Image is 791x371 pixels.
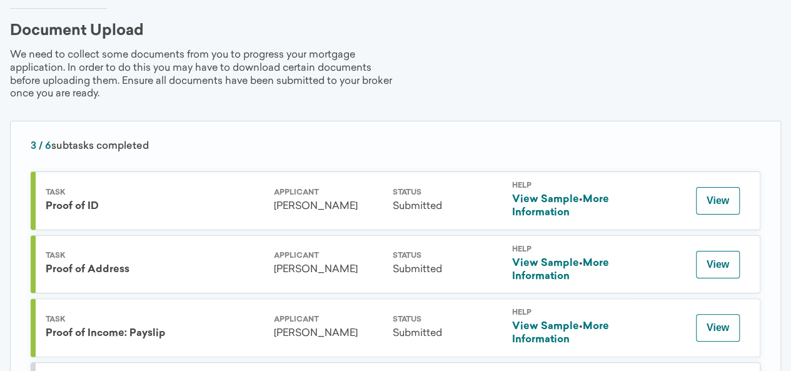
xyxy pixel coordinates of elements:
[274,327,383,340] div: [PERSON_NAME]
[696,187,740,215] button: View
[511,246,620,253] div: Help
[393,252,501,260] div: Status
[393,263,501,277] div: Submitted
[274,252,383,260] div: Applicant
[274,189,383,196] div: Applicant
[511,193,620,220] div: •
[393,189,501,196] div: Status
[393,316,501,323] div: Status
[46,327,264,340] div: Proof of Income: Payslip
[46,252,264,260] div: Task
[46,263,264,277] div: Proof of Address
[31,141,760,151] div: subtasks completed
[46,200,264,213] div: Proof of ID
[696,251,740,278] button: View
[696,314,740,342] button: View
[46,189,264,196] div: Task
[274,316,383,323] div: Applicant
[511,258,608,282] a: More Information
[511,322,578,332] a: View Sample
[393,327,501,340] div: Submitted
[10,24,144,39] div: Document Upload
[511,258,578,268] a: View Sample
[46,316,264,323] div: Task
[511,195,608,218] a: More Information
[511,320,620,347] div: •
[10,49,396,101] div: We need to collect some documents from you to progress your mortgage application. In order to do ...
[31,141,51,151] span: 3 / 6
[511,195,578,205] a: View Sample
[274,263,383,277] div: [PERSON_NAME]
[393,200,501,213] div: Submitted
[511,182,620,190] div: Help
[511,309,620,317] div: Help
[274,200,383,213] div: [PERSON_NAME]
[511,257,620,283] div: •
